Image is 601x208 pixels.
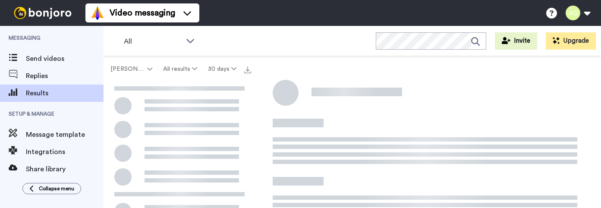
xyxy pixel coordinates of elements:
button: Invite [495,32,537,50]
img: export.svg [244,66,251,73]
span: Integrations [26,147,104,157]
img: vm-color.svg [91,6,104,20]
img: bj-logo-header-white.svg [10,7,75,19]
span: Send videos [26,54,104,64]
span: Message template [26,129,104,140]
button: Upgrade [546,32,596,50]
button: 30 days [202,61,242,77]
button: [PERSON_NAME]. [105,61,158,77]
span: Collapse menu [39,185,74,192]
button: Export all results that match these filters now. [242,63,254,76]
span: All [124,36,182,47]
span: Results [26,88,104,98]
span: Replies [26,71,104,81]
button: Collapse menu [22,183,81,194]
span: Video messaging [110,7,175,19]
span: [PERSON_NAME]. [110,65,145,73]
button: All results [158,61,203,77]
span: Share library [26,164,104,174]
